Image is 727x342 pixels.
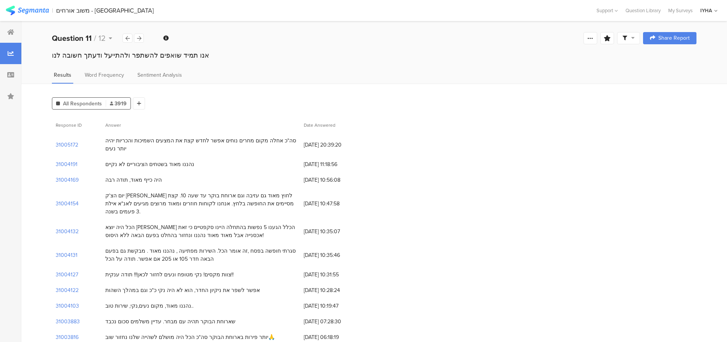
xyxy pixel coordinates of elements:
div: צוות מקסים! נקי מטופח ונעים לחזור לכאן!!! תודה ענקית!! [105,271,234,279]
span: Sentiment Analysis [137,71,182,79]
span: Answer [105,122,121,129]
span: 12 [98,32,106,44]
span: 3919 [110,100,127,108]
section: 31004169 [56,176,79,184]
section: 31003816 [56,333,79,341]
div: היה כייף מאוד, תודה רבה [105,176,162,184]
section: 31005172 [56,141,78,149]
span: [DATE] 10:35:46 [304,251,365,259]
div: נהננו מאוד, מקום נעים,נקי, שירות טוב.. [105,302,193,310]
div: הכל היה יוצא [PERSON_NAME] הכלל הגענו 5 נפשות בהתחלה היינו סקפטיים כי זאת אכסנייה אבל מאוד מאוד נ... [105,223,296,239]
span: Word Frequency [85,71,124,79]
div: יותר פירות בארוחת הבוקר סה"כ הכל היה מושלם לשהייה שלנו נחזור שוב🙏 [105,333,275,341]
div: שארוחת הבוקר תהיה עם מבחר. עדיין משלמים סכום נכבד [105,318,235,326]
section: 31004103 [56,302,79,310]
span: Response ID [56,122,82,129]
section: 31004191 [56,160,77,168]
span: [DATE] 11:18:56 [304,160,365,168]
span: [DATE] 07:28:30 [304,318,365,326]
span: Results [54,71,71,79]
span: [DATE] 10:56:08 [304,176,365,184]
span: [DATE] 06:18:19 [304,333,365,341]
div: משוב אורחים - [GEOGRAPHIC_DATA] [56,7,154,14]
div: אנו תמיד שואפים להשתפר ולהתייעל ודעתך חשובה לנו [52,50,696,60]
div: IYHA [700,7,712,14]
span: [DATE] 20:39:20 [304,141,365,149]
span: [DATE] 10:31:55 [304,271,365,279]
span: [DATE] 10:35:07 [304,227,365,236]
div: סגרתי חופשה בפסח ,זה אומר הכל. השירות מפתיעה , נהננו מאוד . מבקשת גם בפעם הבאה חדר 105 או 205 אם ... [105,247,296,263]
section: 31004131 [56,251,77,259]
span: All Respondents [63,100,102,108]
div: אפשר לשפר את ניקיון החדר, הוא לא היה נקי כ"כ וגם במהלך השהות [105,286,260,294]
div: | [52,6,53,15]
span: Share Report [658,35,690,41]
div: נהננו מאוד בשטחים הציבוריים לא נקיים [105,160,194,168]
a: Question Library [622,7,664,14]
img: segmanta logo [6,6,49,15]
section: 31003883 [56,318,80,326]
span: Date Answered [304,122,335,129]
section: 31004154 [56,200,79,208]
span: [DATE] 10:19:47 [304,302,365,310]
div: סה"כ אחלה מקום מחרים נוחים אפשר לחדש קצת את המצעים השמיכות והכריות יהיה יותר נעים [105,137,296,153]
a: My Surveys [664,7,696,14]
div: יום הצ'ק [PERSON_NAME] לחוץ מאוד גם עזיבה וגם ארוחת בוקר עד שעה 10. קצת מסיימים את החופשה בלחץ. א... [105,192,296,216]
span: [DATE] 10:47:58 [304,200,365,208]
span: / [94,32,96,44]
b: Question 11 [52,32,92,44]
section: 31004127 [56,271,78,279]
section: 31004132 [56,227,79,236]
section: 31004122 [56,286,79,294]
span: [DATE] 10:28:24 [304,286,365,294]
div: Support [596,5,618,16]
